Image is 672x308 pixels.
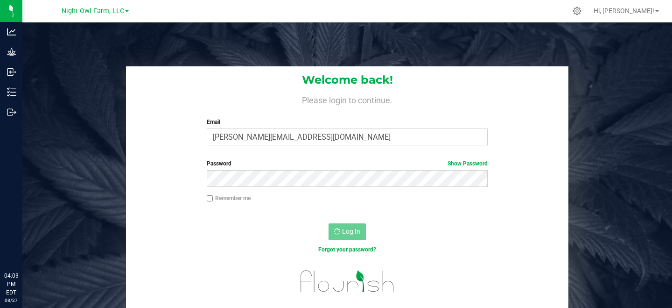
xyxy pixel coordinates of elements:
[594,7,654,14] span: Hi, [PERSON_NAME]!
[62,7,124,15] span: Night Owl Farm, LLC
[207,195,213,202] input: Remember me
[7,67,16,77] inline-svg: Inbound
[207,160,231,167] span: Password
[7,47,16,57] inline-svg: Grow
[4,297,18,304] p: 08/27
[571,7,583,15] div: Manage settings
[329,223,366,240] button: Log In
[126,74,568,86] h1: Welcome back!
[4,272,18,297] p: 04:03 PM EDT
[342,228,360,235] span: Log In
[448,160,488,167] a: Show Password
[292,264,403,299] img: flourish_logo.svg
[7,87,16,97] inline-svg: Inventory
[126,93,568,105] h4: Please login to continue.
[7,107,16,117] inline-svg: Outbound
[7,27,16,36] inline-svg: Analytics
[207,194,251,202] label: Remember me
[318,246,376,253] a: Forgot your password?
[207,118,488,126] label: Email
